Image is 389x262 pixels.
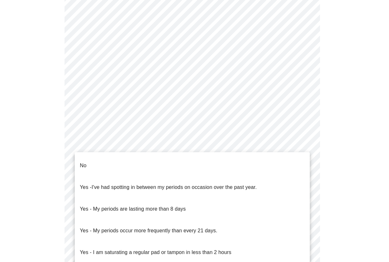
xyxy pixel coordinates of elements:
[80,227,217,235] p: Yes - My periods occur more frequently than every 21 days.
[92,184,257,190] span: I've had spotting in between my periods on occasion over the past year.
[80,249,231,256] p: Yes - I am saturating a regular pad or tampon in less than 2 hours
[80,183,257,191] p: Yes -
[80,162,87,169] p: No
[80,205,186,213] p: Yes - My periods are lasting more than 8 days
